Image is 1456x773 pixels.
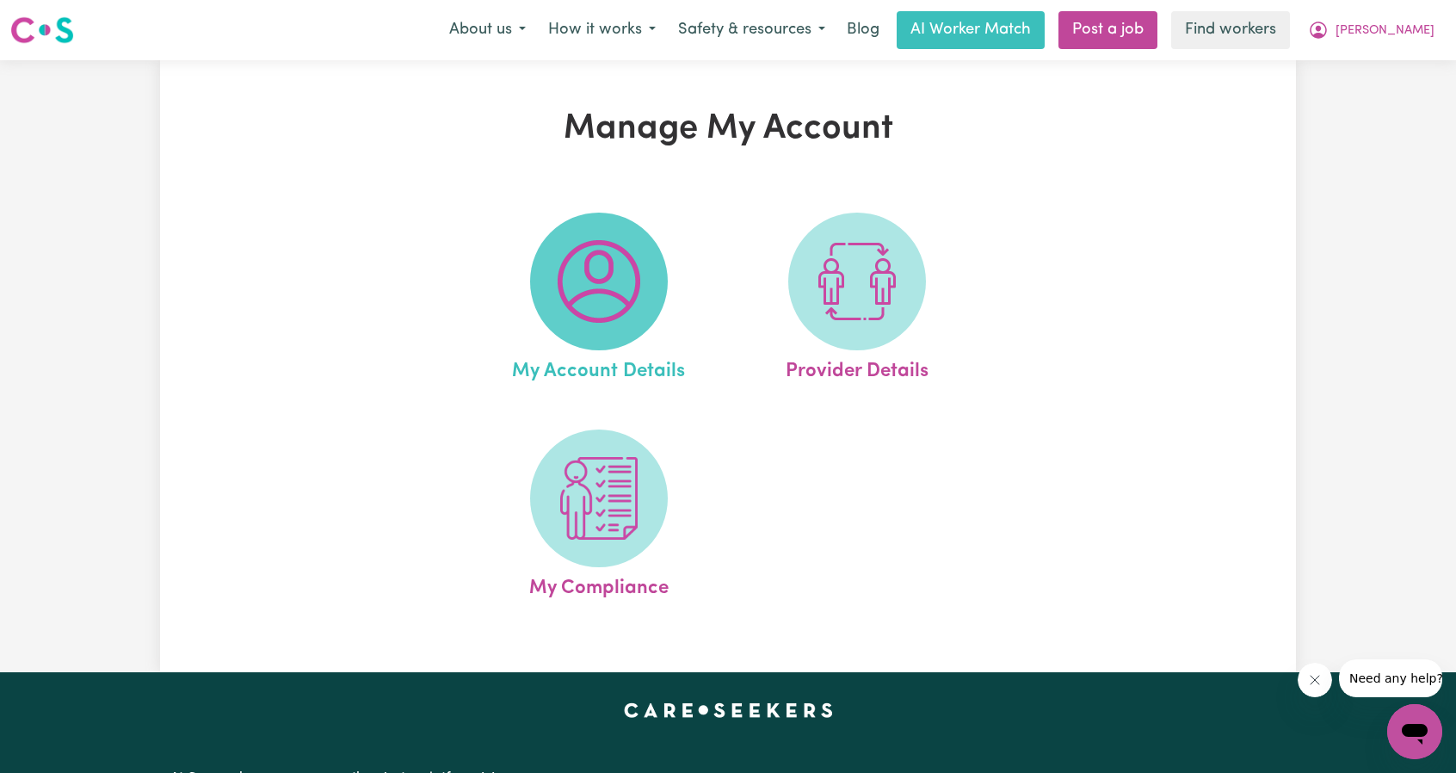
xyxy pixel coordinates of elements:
button: My Account [1297,12,1446,48]
a: Careseekers home page [624,703,833,717]
span: My Compliance [529,567,669,603]
iframe: Button to launch messaging window [1387,704,1442,759]
span: Need any help? [10,12,104,26]
a: Post a job [1058,11,1157,49]
a: AI Worker Match [897,11,1045,49]
iframe: Message from company [1339,659,1442,697]
a: My Compliance [475,430,723,603]
a: Find workers [1171,11,1290,49]
span: My Account Details [512,350,685,386]
iframe: Close message [1298,663,1332,697]
h1: Manage My Account [360,108,1096,150]
a: My Account Details [475,213,723,386]
button: Safety & resources [667,12,836,48]
button: About us [438,12,537,48]
img: Careseekers logo [10,15,74,46]
span: Provider Details [786,350,929,386]
a: Careseekers logo [10,10,74,50]
button: How it works [537,12,667,48]
a: Blog [836,11,890,49]
a: Provider Details [733,213,981,386]
span: [PERSON_NAME] [1336,22,1434,40]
